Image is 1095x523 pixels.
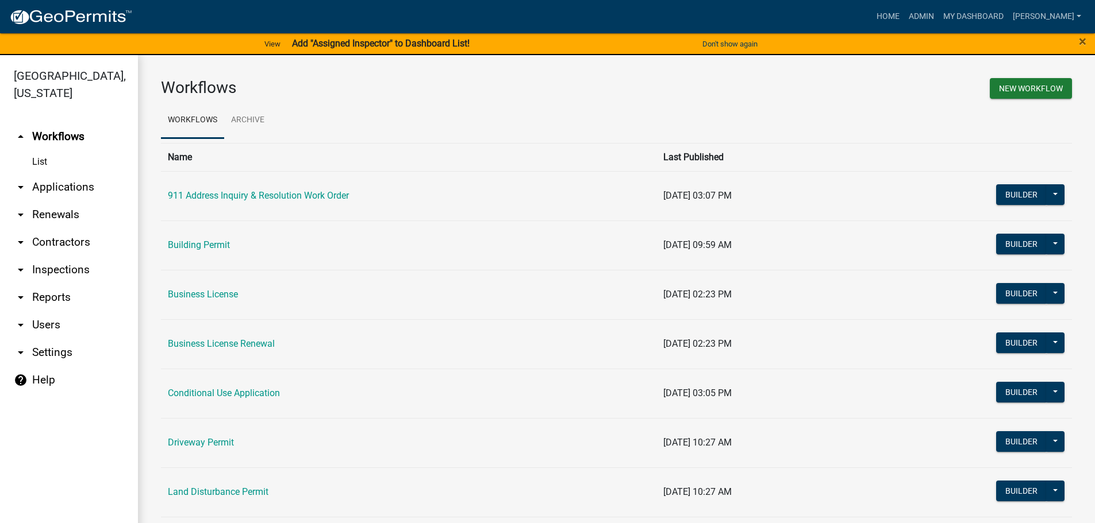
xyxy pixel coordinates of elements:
button: Builder [996,382,1047,402]
i: arrow_drop_up [14,130,28,144]
a: Admin [904,6,939,28]
span: [DATE] 09:59 AM [663,239,732,250]
span: [DATE] 10:27 AM [663,486,732,497]
a: My Dashboard [939,6,1008,28]
h3: Workflows [161,78,608,98]
a: [PERSON_NAME] [1008,6,1086,28]
a: Building Permit [168,239,230,250]
i: arrow_drop_down [14,180,28,194]
span: [DATE] 03:05 PM [663,388,732,398]
a: Conditional Use Application [168,388,280,398]
a: Business License Renewal [168,338,275,349]
button: Builder [996,481,1047,501]
a: Driveway Permit [168,437,234,448]
span: [DATE] 02:23 PM [663,338,732,349]
span: [DATE] 02:23 PM [663,289,732,300]
span: × [1079,33,1086,49]
button: Builder [996,332,1047,353]
a: Business License [168,289,238,300]
i: arrow_drop_down [14,346,28,359]
a: View [260,34,285,53]
i: arrow_drop_down [14,235,28,249]
a: Workflows [161,102,224,139]
span: [DATE] 03:07 PM [663,190,732,201]
a: Home [872,6,904,28]
th: Name [161,143,656,171]
i: arrow_drop_down [14,318,28,332]
th: Last Published [656,143,863,171]
i: arrow_drop_down [14,208,28,222]
i: arrow_drop_down [14,290,28,304]
i: help [14,373,28,387]
strong: Add "Assigned Inspector" to Dashboard List! [292,38,470,49]
button: Close [1079,34,1086,48]
button: Builder [996,431,1047,452]
a: Archive [224,102,271,139]
button: Builder [996,184,1047,205]
button: New Workflow [990,78,1072,99]
button: Don't show again [698,34,762,53]
i: arrow_drop_down [14,263,28,277]
a: 911 Address Inquiry & Resolution Work Order [168,190,349,201]
button: Builder [996,283,1047,304]
span: [DATE] 10:27 AM [663,437,732,448]
a: Land Disturbance Permit [168,486,268,497]
button: Builder [996,234,1047,254]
